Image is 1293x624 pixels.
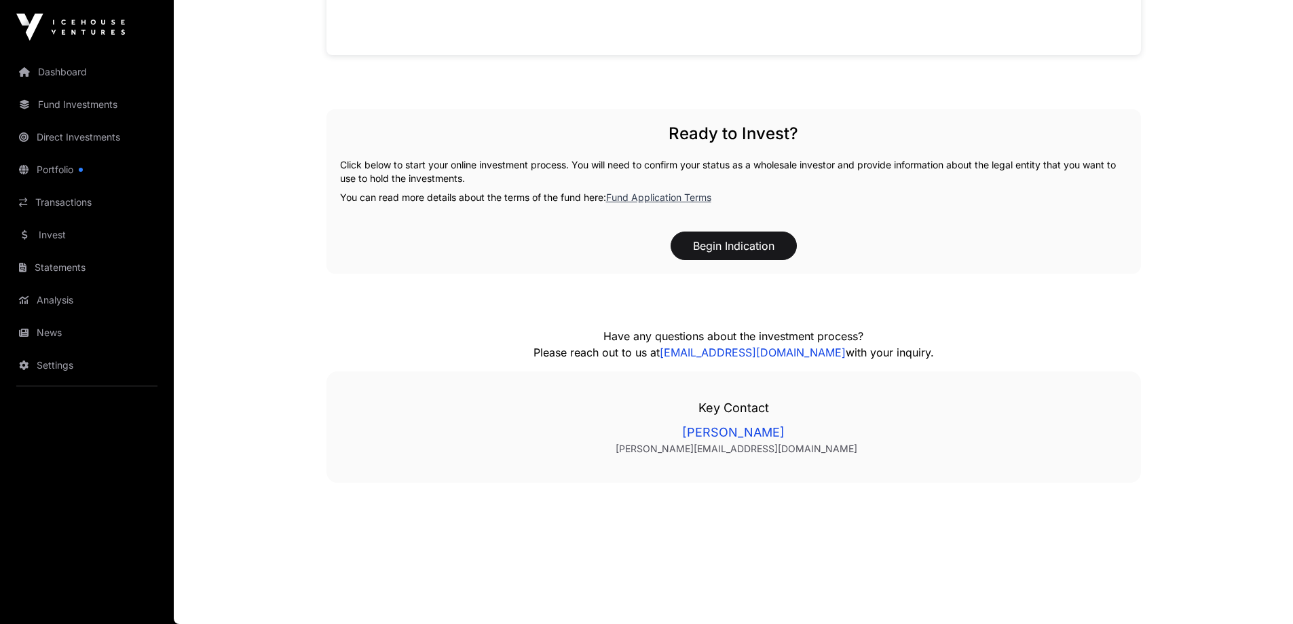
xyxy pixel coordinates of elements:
[354,423,1114,442] a: [PERSON_NAME]
[11,318,163,348] a: News
[11,57,163,87] a: Dashboard
[340,158,1127,185] p: Click below to start your online investment process. You will need to confirm your status as a wh...
[340,191,1127,204] p: You can read more details about the terms of the fund here:
[11,220,163,250] a: Invest
[606,191,711,203] a: Fund Application Terms
[1225,559,1293,624] iframe: Chat Widget
[354,399,1114,418] p: Key Contact
[11,285,163,315] a: Analysis
[359,442,1114,456] a: [PERSON_NAME][EMAIL_ADDRESS][DOMAIN_NAME]
[11,155,163,185] a: Portfolio
[11,253,163,282] a: Statements
[11,187,163,217] a: Transactions
[671,232,797,260] button: Begin Indication
[428,328,1039,361] p: Have any questions about the investment process? Please reach out to us at with your inquiry.
[11,350,163,380] a: Settings
[11,90,163,120] a: Fund Investments
[340,123,1127,145] h2: Ready to Invest?
[660,346,846,359] a: [EMAIL_ADDRESS][DOMAIN_NAME]
[11,122,163,152] a: Direct Investments
[16,14,125,41] img: Icehouse Ventures Logo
